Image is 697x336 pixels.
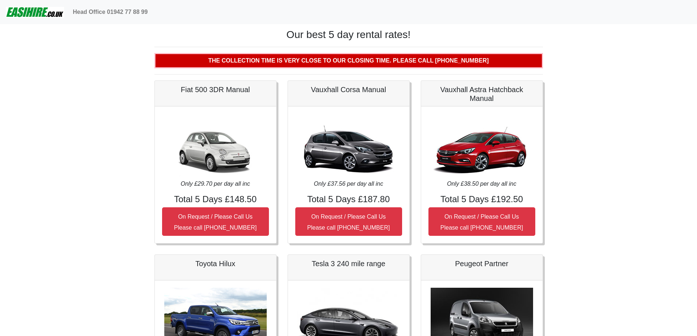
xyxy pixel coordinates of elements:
h1: Our best 5 day rental rates! [154,29,543,41]
img: Vauxhall Astra Hatchback Manual [431,114,533,180]
i: Only £37.56 per day all inc [314,181,383,187]
h5: Tesla 3 240 mile range [295,259,402,268]
i: Only £29.70 per day all inc [181,181,250,187]
a: Head Office 01942 77 88 99 [70,5,151,19]
small: On Request / Please Call Us Please call [PHONE_NUMBER] [441,214,523,231]
img: easihire_logo_small.png [6,5,64,19]
img: Fiat 500 3DR Manual [164,114,267,180]
h4: Total 5 Days £187.80 [295,194,402,205]
button: On Request / Please Call UsPlease call [PHONE_NUMBER] [295,207,402,236]
h5: Toyota Hilux [162,259,269,268]
button: On Request / Please Call UsPlease call [PHONE_NUMBER] [162,207,269,236]
h4: Total 5 Days £148.50 [162,194,269,205]
small: On Request / Please Call Us Please call [PHONE_NUMBER] [307,214,390,231]
button: On Request / Please Call UsPlease call [PHONE_NUMBER] [428,207,535,236]
h5: Vauxhall Corsa Manual [295,85,402,94]
b: The collection time is very close to our closing time. Please call [PHONE_NUMBER] [208,57,489,64]
b: Head Office 01942 77 88 99 [73,9,148,15]
h4: Total 5 Days £192.50 [428,194,535,205]
h5: Vauxhall Astra Hatchback Manual [428,85,535,103]
h5: Peugeot Partner [428,259,535,268]
i: Only £38.50 per day all inc [447,181,516,187]
small: On Request / Please Call Us Please call [PHONE_NUMBER] [174,214,257,231]
img: Vauxhall Corsa Manual [297,114,400,180]
h5: Fiat 500 3DR Manual [162,85,269,94]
